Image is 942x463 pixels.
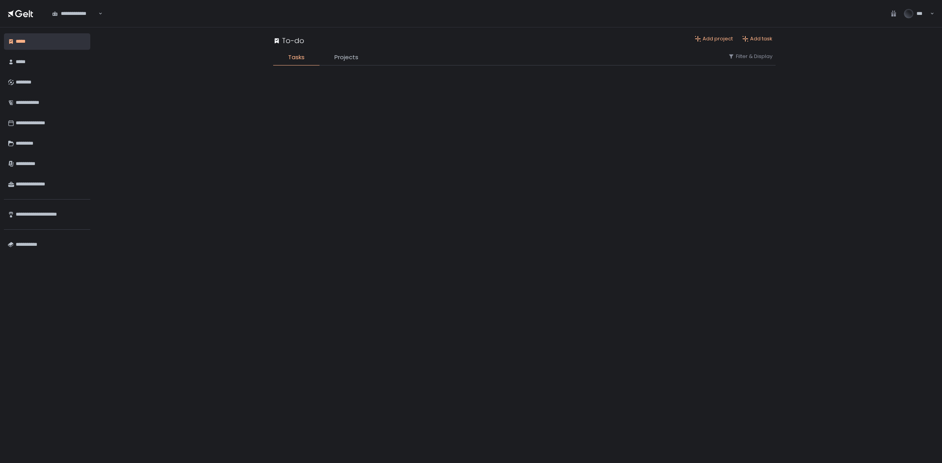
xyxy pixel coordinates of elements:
button: Add task [742,35,772,42]
span: Projects [334,53,358,62]
button: Add project [695,35,733,42]
div: Search for option [47,5,102,22]
span: Tasks [288,53,305,62]
div: To-do [273,35,304,46]
button: Filter & Display [728,53,772,60]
